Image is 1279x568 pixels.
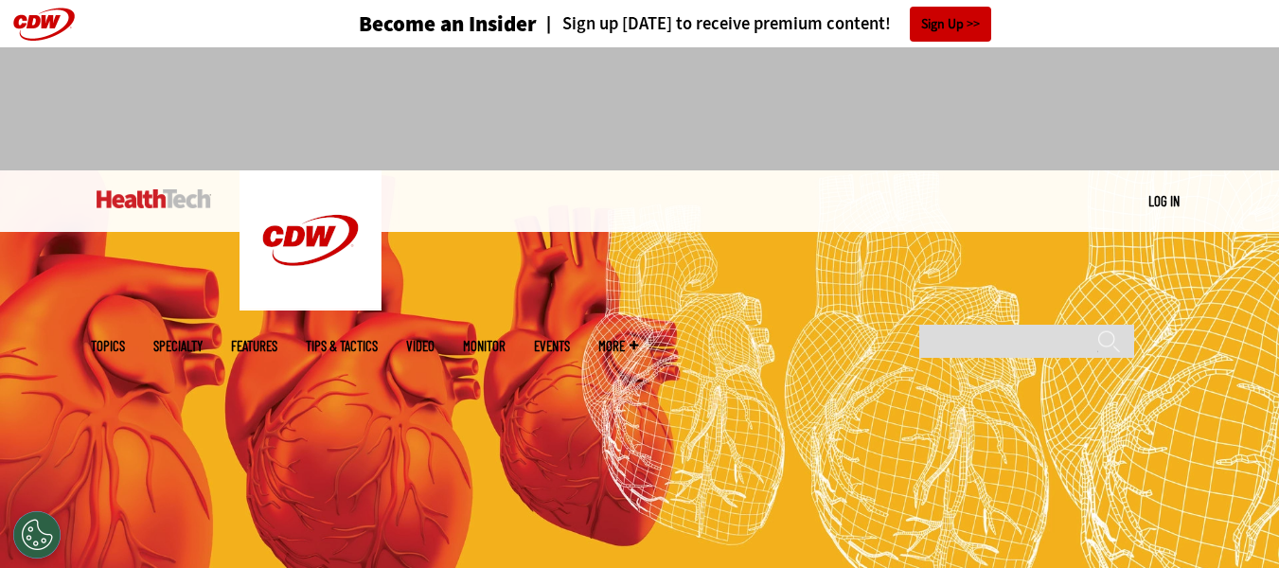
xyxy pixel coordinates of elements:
img: Home [97,189,211,208]
a: Video [406,339,435,353]
a: Events [534,339,570,353]
div: User menu [1148,191,1180,211]
button: Open Preferences [13,511,61,559]
span: Specialty [153,339,203,353]
a: Tips & Tactics [306,339,378,353]
div: Cookies Settings [13,511,61,559]
a: MonITor [463,339,506,353]
a: CDW [240,295,382,315]
img: Home [240,170,382,311]
a: Sign Up [910,7,991,42]
a: Sign up [DATE] to receive premium content! [537,15,891,33]
a: Become an Insider [288,13,537,35]
a: Features [231,339,277,353]
a: Log in [1148,192,1180,209]
h3: Become an Insider [359,13,537,35]
span: Topics [91,339,125,353]
span: More [598,339,638,353]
